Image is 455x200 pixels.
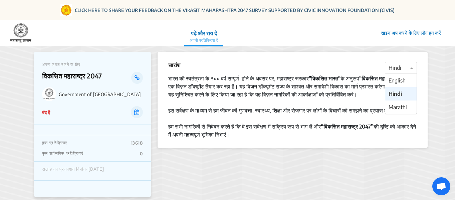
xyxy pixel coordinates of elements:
span: Marathi [389,104,407,111]
p: अपना जवाब भेजने के लिए [42,62,143,66]
p: Government of [GEOGRAPHIC_DATA] [59,91,143,97]
strong: “विकसित महाराष्ट्र 2047” [321,123,374,130]
a: CLICK HERE TO SHARE YOUR FEEDBACK ON THE VIKASIT MAHARASHTRA 2047 SURVEY SUPPORTED BY CIVIC INNOV... [75,7,395,14]
p: 13618 [131,140,143,146]
div: हम सभी नागरिकों से निवेदन करते हैं कि वे इस सर्वेक्षण में सक्रिय रूप से भाग लें और की दृष्टि को आ... [168,123,417,139]
img: 7907nfqetxyivg6ubhai9kg9bhzr [10,23,31,43]
div: इस सर्वेक्षण के माध्यम से हम जीवन की गुणवत्ता, स्वास्थ्य, शिक्षा और रोजगार पर लोगों के विचारों को... [168,107,417,115]
button: साइन अप करने के लिए लॉग इन करें [377,28,445,38]
img: Government of Maharashtra logo [42,87,56,101]
img: Gom Logo [60,4,72,16]
div: सलाह का प्रकाशन दिनांक [DATE] [42,167,104,175]
a: Open chat [432,177,450,195]
strong: "विकसित भारत" [309,75,340,82]
strong: "विकसित महाराष्ट्र 2047" [359,75,411,82]
span: Hindi [389,90,402,97]
p: विकसित महाराष्ट्र 2047 [42,72,131,84]
p: पढ़ें और राय दें [190,29,218,37]
div: भारत की स्वतंत्रता के १०० वर्ष सम्पूर्ण होने के अवसर पर, महाराष्ट्र सरकार के अनुरूप पर एक विज़न ड... [168,74,417,98]
p: कुल प्रतिक्रियाएं [42,140,67,146]
span: English [389,77,406,84]
p: कुल सार्वजनिक प्रतिक्रियाएं [42,151,83,156]
p: सारांश [168,61,180,69]
p: अपनी प्रतिक्रिया दें [190,37,218,43]
p: बंद है [42,109,50,116]
p: 0 [140,151,143,156]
